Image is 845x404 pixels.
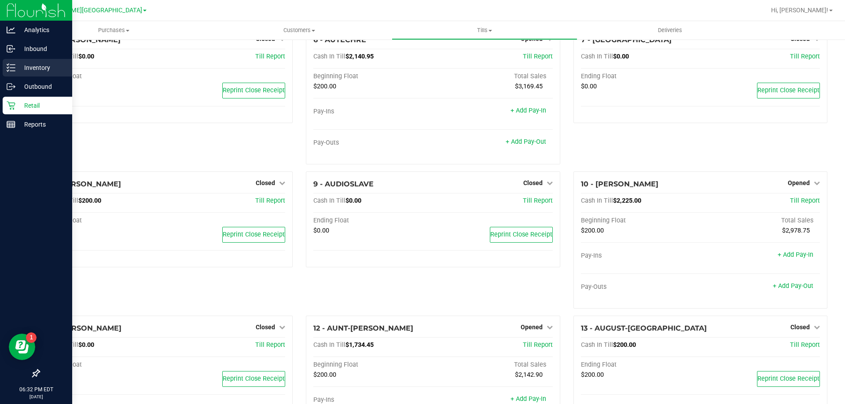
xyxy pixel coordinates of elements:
[757,375,819,382] span: Reprint Close Receipt
[15,100,68,111] p: Retail
[790,35,810,42] span: Closed
[771,7,828,14] span: Hi, [PERSON_NAME]!
[78,341,94,349] span: $0.00
[256,324,275,331] span: Closed
[392,26,577,34] span: Tills
[773,282,813,290] a: + Add Pay-Out
[313,341,345,349] span: Cash In Till
[790,341,820,349] span: Till Report
[313,180,374,188] span: 9 - AUDIOSLAVE
[581,36,672,44] span: 7 - [GEOGRAPHIC_DATA]
[78,197,101,204] span: $200.00
[581,324,707,332] span: 13 - AUGUST-[GEOGRAPHIC_DATA]
[490,227,553,243] button: Reprint Close Receipt
[222,83,285,98] button: Reprint Close Receipt
[313,324,413,332] span: 12 - AUNT-[PERSON_NAME]
[33,7,142,14] span: [PERSON_NAME][GEOGRAPHIC_DATA]
[782,227,810,234] span: $2,978.75
[46,73,166,80] div: Ending Float
[256,35,275,42] span: Closed
[581,53,613,60] span: Cash In Till
[581,180,658,188] span: 10 - [PERSON_NAME]
[7,25,15,34] inline-svg: Analytics
[4,386,68,393] p: 06:32 PM EDT
[207,26,391,34] span: Customers
[581,361,701,369] div: Ending Float
[790,53,820,60] span: Till Report
[313,227,329,234] span: $0.00
[223,87,285,94] span: Reprint Close Receipt
[21,21,206,40] a: Purchases
[581,283,701,291] div: Pay-Outs
[577,21,763,40] a: Deliveries
[222,371,285,387] button: Reprint Close Receipt
[313,108,433,116] div: Pay-Ins
[7,44,15,53] inline-svg: Inbound
[506,138,546,146] a: + Add Pay-Out
[523,341,553,349] a: Till Report
[46,217,166,225] div: Ending Float
[256,179,275,186] span: Closed
[15,25,68,35] p: Analytics
[313,396,433,404] div: Pay-Ins
[511,107,546,114] a: + Add Pay-In
[778,251,813,258] a: + Add Pay-In
[515,371,543,379] span: $2,142.90
[206,21,392,40] a: Customers
[757,83,820,98] button: Reprint Close Receipt
[15,62,68,73] p: Inventory
[345,197,361,204] span: $0.00
[511,395,546,403] a: + Add Pay-In
[313,73,433,80] div: Beginning Float
[788,179,810,186] span: Opened
[4,393,68,400] p: [DATE]
[613,197,641,204] span: $2,225.00
[523,53,553,60] span: Till Report
[581,371,604,379] span: $200.00
[313,83,336,90] span: $200.00
[255,341,285,349] a: Till Report
[757,371,820,387] button: Reprint Close Receipt
[255,197,285,204] a: Till Report
[9,334,35,360] iframe: Resource center
[581,252,701,260] div: Pay-Ins
[646,26,694,34] span: Deliveries
[46,361,166,369] div: Ending Float
[433,361,553,369] div: Total Sales
[313,53,345,60] span: Cash In Till
[790,324,810,331] span: Closed
[515,83,543,90] span: $3,169.45
[313,197,345,204] span: Cash In Till
[313,217,433,225] div: Ending Float
[7,120,15,129] inline-svg: Reports
[581,197,613,204] span: Cash In Till
[581,83,597,90] span: $0.00
[21,26,206,34] span: Purchases
[613,53,629,60] span: $0.00
[46,36,121,44] span: 5 - [PERSON_NAME]
[433,73,553,80] div: Total Sales
[46,324,121,332] span: 11 - [PERSON_NAME]
[613,341,636,349] span: $200.00
[581,73,701,80] div: Ending Float
[345,341,374,349] span: $1,734.45
[490,231,552,238] span: Reprint Close Receipt
[7,63,15,72] inline-svg: Inventory
[790,197,820,204] span: Till Report
[521,35,543,42] span: Opened
[223,375,285,382] span: Reprint Close Receipt
[255,53,285,60] a: Till Report
[521,324,543,331] span: Opened
[313,371,336,379] span: $200.00
[700,217,820,225] div: Total Sales
[523,197,553,204] a: Till Report
[523,179,543,186] span: Closed
[581,217,701,225] div: Beginning Float
[26,332,37,343] iframe: Resource center unread badge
